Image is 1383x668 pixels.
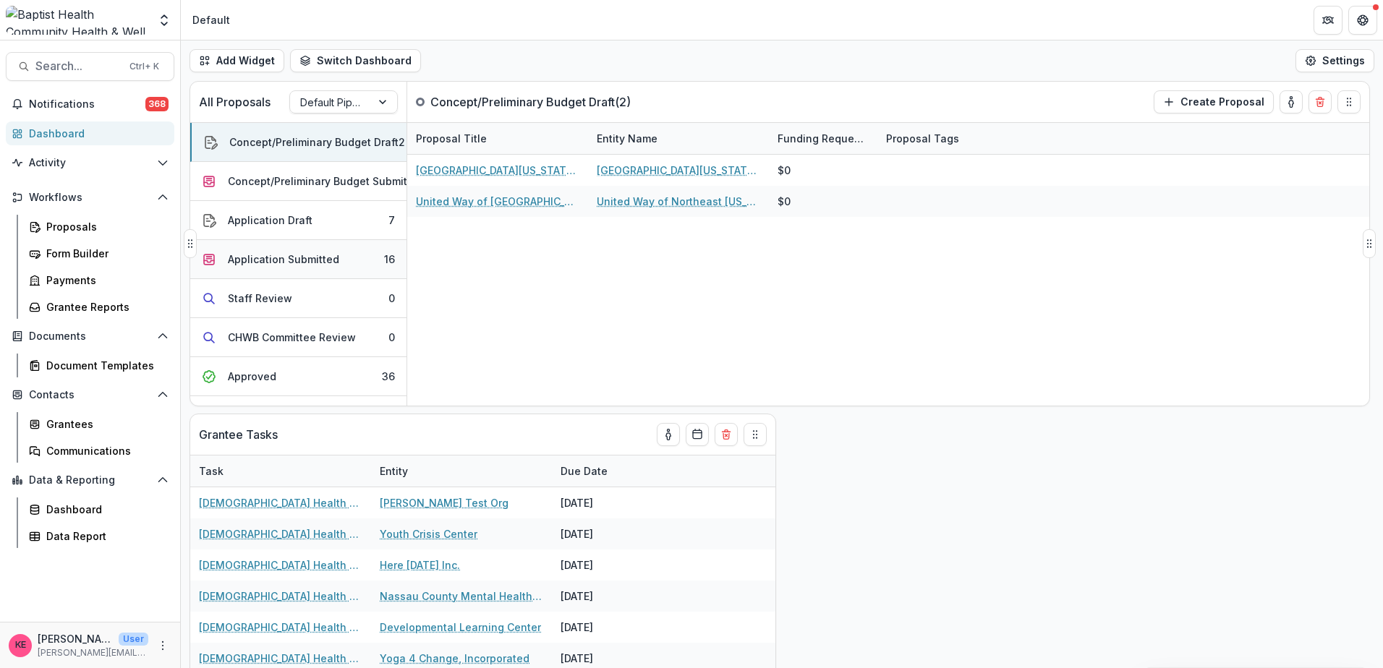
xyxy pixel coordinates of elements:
[23,354,174,377] a: Document Templates
[6,383,174,406] button: Open Contacts
[430,93,631,111] p: Concept/Preliminary Budget Draft ( 2 )
[38,631,113,646] p: [PERSON_NAME]
[23,295,174,319] a: Grantee Reports
[6,52,174,81] button: Search...
[145,97,169,111] span: 368
[380,495,508,510] a: [PERSON_NAME] Test Org
[1337,90,1361,114] button: Drag
[597,194,760,209] a: United Way of Northeast [US_STATE], Inc.
[190,123,407,162] button: Concept/Preliminary Budget Draft2
[190,357,407,396] button: Approved36
[407,131,495,146] div: Proposal Title
[154,6,174,35] button: Open entity switcher
[552,463,616,479] div: Due Date
[199,557,362,573] a: [DEMOGRAPHIC_DATA] Health Strategic Investment Impact Report 2
[6,93,174,116] button: Notifications368
[588,131,666,146] div: Entity Name
[29,389,151,401] span: Contacts
[552,455,660,487] div: Due Date
[23,268,174,292] a: Payments
[380,526,477,541] a: Youth Crisis Center
[23,524,174,548] a: Data Report
[199,588,362,604] a: [DEMOGRAPHIC_DATA] Health Strategic Investment Impact Report
[190,455,371,487] div: Task
[552,581,660,612] div: [DATE]
[187,9,236,30] nav: breadcrumb
[778,163,791,178] div: $0
[1363,229,1376,258] button: Drag
[1348,6,1377,35] button: Get Help
[1280,90,1303,114] button: toggle-assigned-to-me
[877,123,1058,154] div: Proposal Tags
[23,215,174,239] a: Proposals
[380,588,543,604] a: Nassau County Mental Health Alcoholism and Drug Abuse Council inc
[46,358,163,373] div: Document Templates
[190,162,407,201] button: Concept/Preliminary Budget Submitted0
[686,423,709,446] button: Calendar
[46,246,163,261] div: Form Builder
[588,123,769,154] div: Entity Name
[15,641,26,650] div: Katie E
[190,318,407,357] button: CHWB Committee Review0
[407,123,588,154] div: Proposal Title
[23,497,174,521] a: Dashboard
[388,291,395,306] div: 0
[744,423,767,446] button: Drag
[23,439,174,463] a: Communications
[29,474,151,487] span: Data & Reporting
[29,192,151,204] span: Workflows
[199,426,278,443] p: Grantee Tasks
[769,131,877,146] div: Funding Requested
[190,463,232,479] div: Task
[46,416,163,432] div: Grantees
[657,423,680,446] button: toggle-assigned-to-me
[199,651,362,666] a: [DEMOGRAPHIC_DATA] Health Strategic Investment Impact Report 2
[29,98,145,111] span: Notifications
[192,12,230,27] div: Default
[877,131,968,146] div: Proposal Tags
[380,557,460,573] a: Here [DATE] Inc.
[552,612,660,643] div: [DATE]
[552,487,660,518] div: [DATE]
[154,637,171,654] button: More
[1154,90,1274,114] button: Create Proposal
[382,369,395,384] div: 36
[552,549,660,581] div: [DATE]
[46,443,163,458] div: Communications
[6,325,174,348] button: Open Documents
[416,163,579,178] a: [GEOGRAPHIC_DATA][US_STATE], Dept. of Psychology - 2025 - Concept & Preliminary Budget Form
[380,651,529,666] a: Yoga 4 Change, Incorporated
[290,49,421,72] button: Switch Dashboard
[552,518,660,549] div: [DATE]
[371,455,552,487] div: Entity
[29,157,151,169] span: Activity
[399,134,405,150] div: 2
[597,163,760,178] a: [GEOGRAPHIC_DATA][US_STATE], Dept. of Health Disparities
[127,59,162,74] div: Ctrl + K
[199,495,362,510] a: [DEMOGRAPHIC_DATA] Health Strategic Investment Impact Report
[199,526,362,541] a: [DEMOGRAPHIC_DATA] Health Strategic Investment Impact Report 2
[190,240,407,279] button: Application Submitted16
[190,49,284,72] button: Add Widget
[715,423,738,446] button: Delete card
[23,241,174,265] a: Form Builder
[228,252,339,267] div: Application Submitted
[1295,49,1374,72] button: Settings
[46,273,163,288] div: Payments
[46,528,163,544] div: Data Report
[46,299,163,314] div: Grantee Reports
[6,468,174,492] button: Open Data & Reporting
[229,134,399,150] div: Concept/Preliminary Budget Draft
[38,646,148,659] p: [PERSON_NAME][EMAIL_ADDRESS][DOMAIN_NAME]
[228,330,356,345] div: CHWB Committee Review
[1308,90,1332,114] button: Delete card
[384,252,395,267] div: 16
[29,126,163,141] div: Dashboard
[190,279,407,318] button: Staff Review0
[29,330,151,343] span: Documents
[769,123,877,154] div: Funding Requested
